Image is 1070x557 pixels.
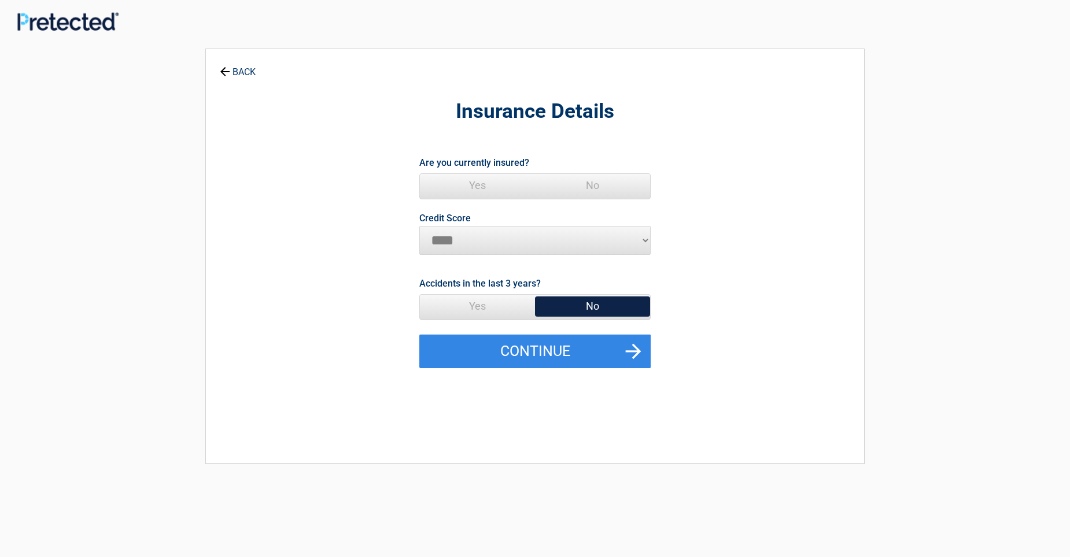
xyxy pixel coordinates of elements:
span: No [535,174,650,197]
a: BACK [217,57,258,77]
label: Are you currently insured? [419,155,529,170]
label: Accidents in the last 3 years? [419,276,541,291]
img: Main Logo [17,12,119,31]
h2: Insurance Details [270,98,800,125]
span: No [535,295,650,318]
span: Yes [420,295,535,318]
label: Credit Score [419,214,471,223]
span: Yes [420,174,535,197]
button: Continue [419,335,651,368]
